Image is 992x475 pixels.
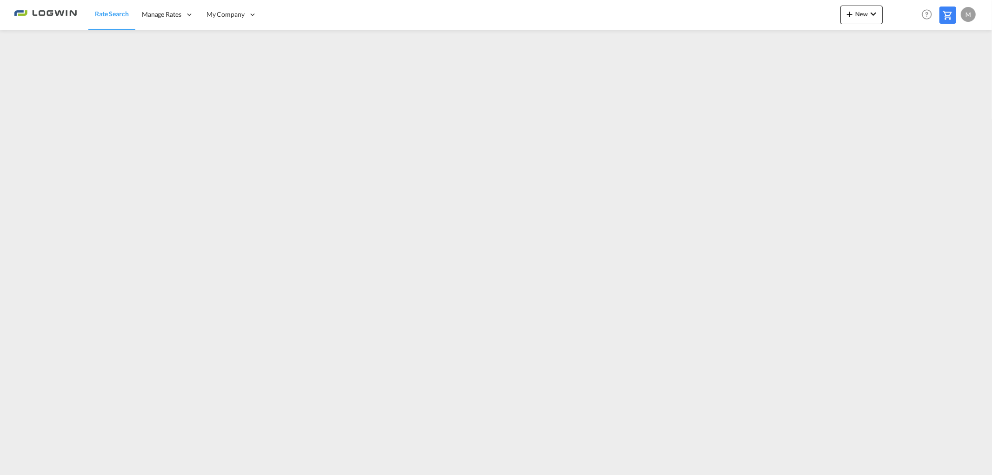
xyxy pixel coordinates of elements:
[844,10,879,18] span: New
[14,4,77,25] img: 2761ae10d95411efa20a1f5e0282d2d7.png
[961,7,976,22] div: M
[142,10,181,19] span: Manage Rates
[919,7,939,23] div: Help
[868,8,879,20] md-icon: icon-chevron-down
[840,6,883,24] button: icon-plus 400-fgNewicon-chevron-down
[206,10,245,19] span: My Company
[952,433,985,468] iframe: Chat
[919,7,935,22] span: Help
[844,8,855,20] md-icon: icon-plus 400-fg
[95,10,129,18] span: Rate Search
